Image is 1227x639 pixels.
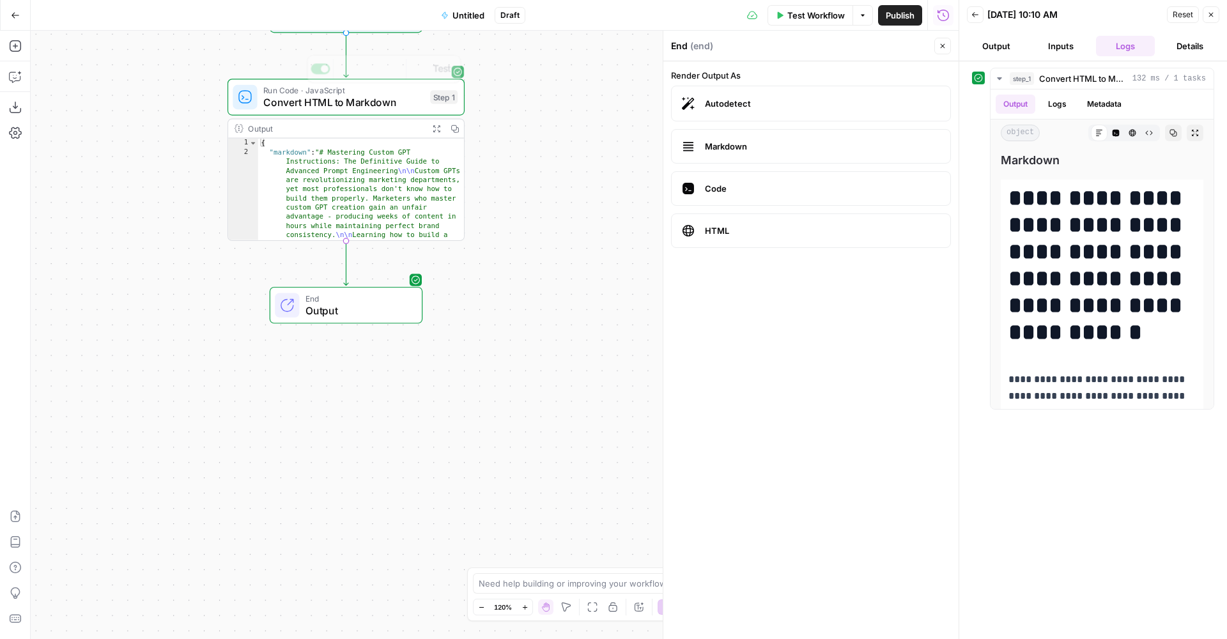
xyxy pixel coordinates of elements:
[1174,187,1193,199] span: Copy
[671,69,951,82] label: Render Output As
[1001,151,1203,169] span: Markdown
[263,95,424,110] span: Convert HTML to Markdown
[1132,73,1206,84] span: 132 ms / 1 tasks
[305,303,410,318] span: Output
[433,5,492,26] button: Untitled
[1167,6,1199,23] button: Reset
[452,9,484,22] span: Untitled
[991,68,1214,89] button: 132 ms / 1 tasks
[996,95,1035,114] button: Output
[1039,72,1127,85] span: Convert HTML to Markdown
[705,224,940,237] span: HTML
[228,139,258,148] div: 1
[344,33,348,77] g: Edge from start to step_1
[878,5,922,26] button: Publish
[967,36,1026,56] button: Output
[1096,36,1155,56] button: Logs
[787,9,845,22] span: Test Workflow
[1010,72,1034,85] span: step_1
[305,292,410,304] span: End
[1040,95,1074,114] button: Logs
[1001,125,1040,141] span: object
[1160,36,1219,56] button: Details
[430,90,458,104] div: Step 1
[1031,36,1091,56] button: Inputs
[344,241,348,285] g: Edge from step_1 to end
[228,287,465,323] div: EndOutput
[248,122,422,134] div: Output
[705,97,940,110] span: Autodetect
[991,89,1214,409] div: 132 ms / 1 tasks
[705,140,940,153] span: Markdown
[263,84,424,96] span: Run Code · JavaScript
[690,40,713,52] span: ( end )
[886,9,914,22] span: Publish
[768,5,853,26] button: Test Workflow
[500,10,520,21] span: Draft
[494,602,512,612] span: 120%
[249,139,257,148] span: Toggle code folding, rows 1 through 3
[1079,95,1129,114] button: Metadata
[1157,185,1198,201] button: Copy
[705,182,940,195] span: Code
[228,79,465,241] div: Run Code · JavaScriptConvert HTML to MarkdownStep 1TestOutput{ "markdown":"# Mastering Custom GPT...
[671,40,930,52] div: End
[1173,9,1193,20] span: Reset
